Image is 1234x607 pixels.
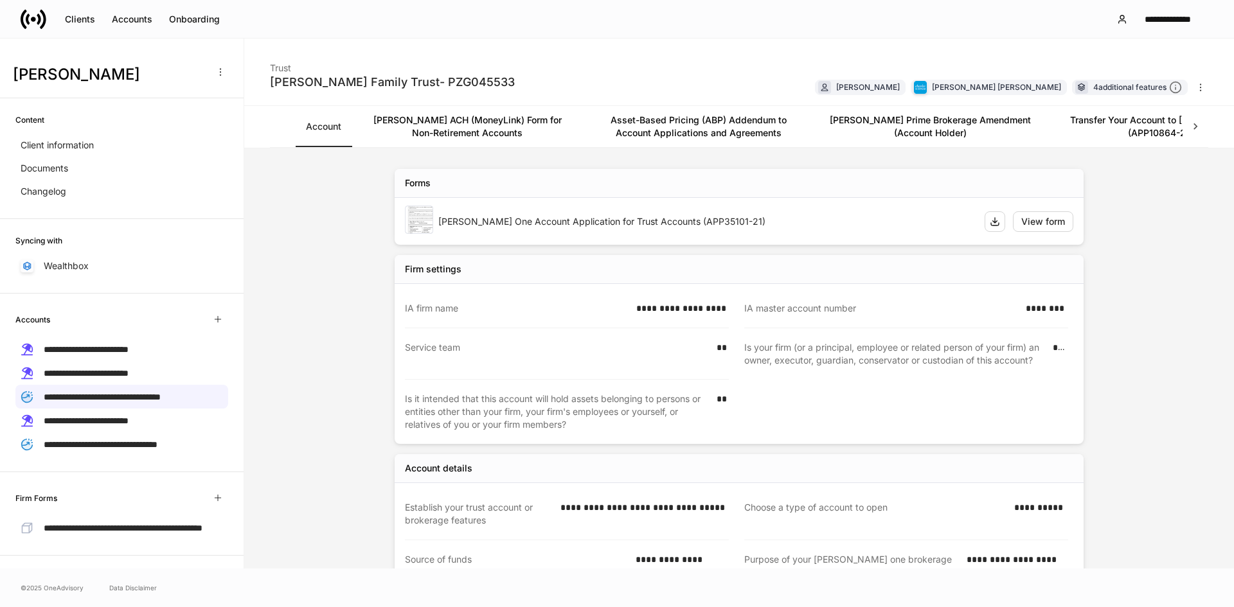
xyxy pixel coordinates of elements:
[13,64,205,85] h3: [PERSON_NAME]
[65,13,95,26] div: Clients
[1021,215,1065,228] div: View form
[169,13,220,26] div: Onboarding
[352,106,583,147] a: [PERSON_NAME] ACH (MoneyLink) Form for Non-Retirement Accounts
[15,313,50,326] h6: Accounts
[744,302,1018,315] div: IA master account number
[21,162,68,175] p: Documents
[270,75,515,90] div: [PERSON_NAME] Family Trust- PZG045533
[15,157,228,180] a: Documents
[438,215,974,228] div: [PERSON_NAME] One Account Application for Trust Accounts (APP35101-21)
[57,9,103,30] button: Clients
[405,177,431,189] div: Forms
[814,106,1046,147] a: [PERSON_NAME] Prime Brokerage Amendment (Account Holder)
[15,254,228,277] a: Wealthbox
[15,114,44,126] h6: Content
[836,81,900,93] div: [PERSON_NAME]
[15,180,228,203] a: Changelog
[21,185,66,198] p: Changelog
[405,462,472,475] div: Account details
[44,260,89,272] p: Wealthbox
[914,81,927,94] img: charles-schwab-BFYFdbvS.png
[405,302,629,315] div: IA firm name
[15,134,228,157] a: Client information
[296,106,352,147] a: Account
[1093,81,1182,94] div: 4 additional features
[405,501,553,527] div: Establish your trust account or brokerage features
[744,553,959,579] div: Purpose of your [PERSON_NAME] one brokerage account
[21,583,84,593] span: © 2025 OneAdvisory
[405,553,628,579] div: Source of funds
[583,106,814,147] a: Asset-Based Pricing (ABP) Addendum to Account Applications and Agreements
[405,341,709,366] div: Service team
[15,492,57,504] h6: Firm Forms
[270,54,515,75] div: Trust
[1013,211,1073,232] button: View form
[405,392,709,431] div: Is it intended that this account will hold assets belonging to persons or entities other than you...
[932,81,1061,93] div: [PERSON_NAME] [PERSON_NAME]
[405,263,461,276] div: Firm settings
[744,501,1006,527] div: Choose a type of account to open
[744,341,1045,367] div: Is your firm (or a principal, employee or related person of your firm) an owner, executor, guardi...
[161,9,228,30] button: Onboarding
[21,139,94,152] p: Client information
[15,234,62,247] h6: Syncing with
[103,9,161,30] button: Accounts
[112,13,152,26] div: Accounts
[109,583,157,593] a: Data Disclaimer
